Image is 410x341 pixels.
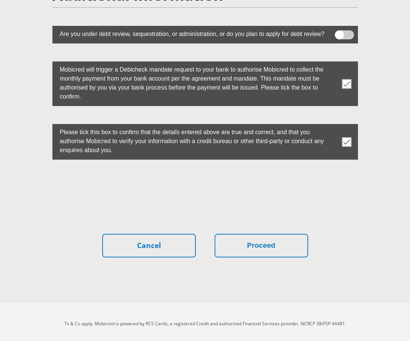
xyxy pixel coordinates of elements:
[215,234,308,257] button: Proceed
[148,178,262,207] iframe: reCAPTCHA
[102,234,196,257] a: Cancel
[52,61,327,103] label: Mobicred will trigger a Debicheck mandate request to your bank to authorise Mobicred to collect t...
[52,124,327,157] label: Please tick this box to confirm that the details entered above are true and correct, and that you...
[31,320,379,327] p: Ts & Cs apply. Mobicred is powered by RCS Cards, a registered Credit and authorized Financial Ser...
[52,26,327,40] label: Are you under debt review, sequestration, or administration, or do you plan to apply for debt rev...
